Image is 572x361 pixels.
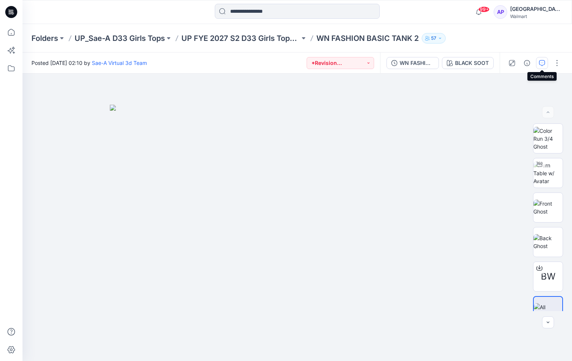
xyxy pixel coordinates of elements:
[75,33,165,44] a: UP_Sae-A D33 Girls Tops
[510,14,563,19] div: Walmart
[533,161,563,185] img: Turn Table w/ Avatar
[478,6,490,12] span: 99+
[422,33,446,44] button: 57
[541,270,556,283] span: BW
[31,59,147,67] span: Posted [DATE] 02:10 by
[533,200,563,215] img: Front Ghost
[510,5,563,14] div: [GEOGRAPHIC_DATA]
[533,127,563,150] img: Color Run 3/4 Ghost
[431,34,436,42] p: 57
[181,33,300,44] a: UP FYE 2027 S2 D33 Girls Tops Sae-A
[92,60,147,66] a: Sae-A Virtual 3d Team
[533,234,563,250] img: Back Ghost
[110,105,485,361] img: eyJhbGciOiJIUzI1NiIsImtpZCI6IjAiLCJzbHQiOiJzZXMiLCJ0eXAiOiJKV1QifQ.eyJkYXRhIjp7InR5cGUiOiJzdG9yYW...
[31,33,58,44] a: Folders
[521,57,533,69] button: Details
[534,303,562,319] img: All colorways
[386,57,439,69] button: WN FASHION BASIC TANK 2_FULL COLORWAYS
[442,57,494,69] button: BLACK SOOT
[316,33,419,44] p: WN FASHION BASIC TANK 2
[455,59,489,67] div: BLACK SOOT
[400,59,434,67] div: WN FASHION BASIC TANK 2_FULL COLORWAYS
[494,5,507,19] div: AP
